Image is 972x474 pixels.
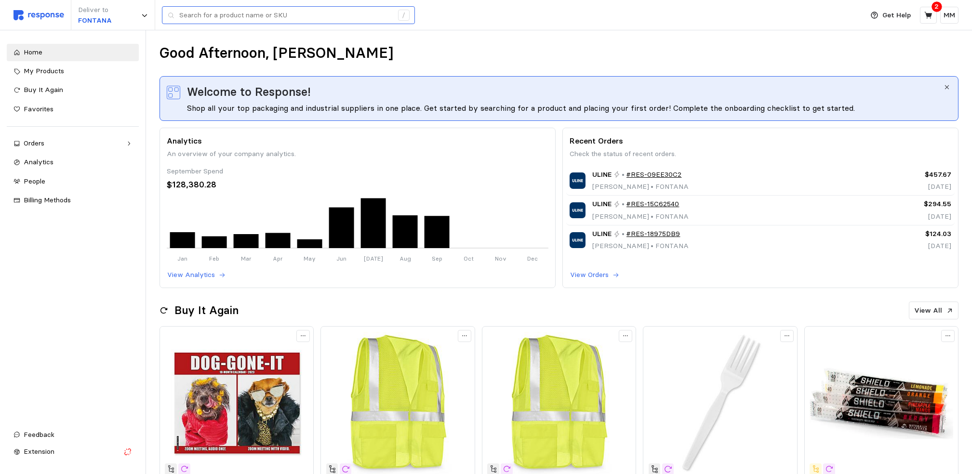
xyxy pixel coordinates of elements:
[364,255,383,262] tspan: [DATE]
[865,6,917,25] button: Get Help
[7,426,139,444] button: Feedback
[649,241,655,250] span: •
[861,211,951,222] p: [DATE]
[273,255,283,262] tspan: Apr
[399,255,411,262] tspan: Aug
[883,10,911,21] p: Get Help
[626,170,682,180] a: #RES-09EE30C2
[7,101,139,118] a: Favorites
[7,135,139,152] a: Orders
[570,269,620,281] button: View Orders
[7,173,139,190] a: People
[622,170,625,180] p: •
[861,199,951,210] p: $294.55
[570,149,951,159] p: Check the status of recent orders.
[24,66,64,75] span: My Products
[179,7,393,24] input: Search for a product name or SKU
[304,255,316,262] tspan: May
[24,85,63,94] span: Buy It Again
[649,182,655,191] span: •
[160,44,393,63] h1: Good Afternoon, [PERSON_NAME]
[495,255,506,262] tspan: Nov
[861,182,951,192] p: [DATE]
[177,255,187,262] tspan: Jan
[570,232,586,248] img: ULINE
[167,166,548,177] div: September Spend
[24,48,42,56] span: Home
[592,229,612,239] span: ULINE
[649,212,655,221] span: •
[626,199,679,210] a: #RES-15C62540
[915,305,943,316] p: View All
[592,182,689,192] p: [PERSON_NAME] FONTANA
[241,255,252,262] tspan: Mar
[167,149,548,159] p: An overview of your company analytics.
[7,44,139,61] a: Home
[167,135,548,147] p: Analytics
[167,86,180,99] img: svg%3e
[570,270,609,280] p: View Orders
[174,303,239,318] h2: Buy It Again
[622,229,625,239] p: •
[861,170,951,180] p: $457.67
[24,430,54,439] span: Feedback
[24,196,71,204] span: Billing Methods
[570,202,586,218] img: ULINE
[398,10,410,21] div: /
[24,447,54,456] span: Extension
[527,255,538,262] tspan: Dec
[7,63,139,80] a: My Products
[7,192,139,209] a: Billing Methods
[592,211,689,222] p: [PERSON_NAME] FONTANA
[861,241,951,251] p: [DATE]
[570,172,586,188] img: ULINE
[7,443,139,461] button: Extension
[167,269,226,281] button: View Analytics
[167,178,548,191] div: $128,380.28
[24,158,53,166] span: Analytics
[940,7,959,24] button: MM
[464,255,474,262] tspan: Oct
[24,138,122,149] div: Orders
[592,170,612,180] span: ULINE
[7,154,139,171] a: Analytics
[336,255,346,262] tspan: Jun
[909,302,959,320] button: View All
[935,1,939,12] p: 2
[592,241,689,251] p: [PERSON_NAME] FONTANA
[622,199,625,210] p: •
[78,5,112,15] p: Deliver to
[167,270,215,280] p: View Analytics
[432,255,442,262] tspan: Sep
[13,10,64,20] img: svg%3e
[187,102,943,114] div: Shop all your top packaging and industrial suppliers in one place. Get started by searching for a...
[187,83,311,101] span: Welcome to Response!
[570,135,951,147] p: Recent Orders
[592,199,612,210] span: ULINE
[626,229,680,239] a: #RES-18975DB9
[78,15,112,26] p: FONTANA
[209,255,219,262] tspan: Feb
[944,10,955,21] p: MM
[7,81,139,99] a: Buy It Again
[861,229,951,239] p: $124.03
[24,105,53,113] span: Favorites
[24,177,45,185] span: People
